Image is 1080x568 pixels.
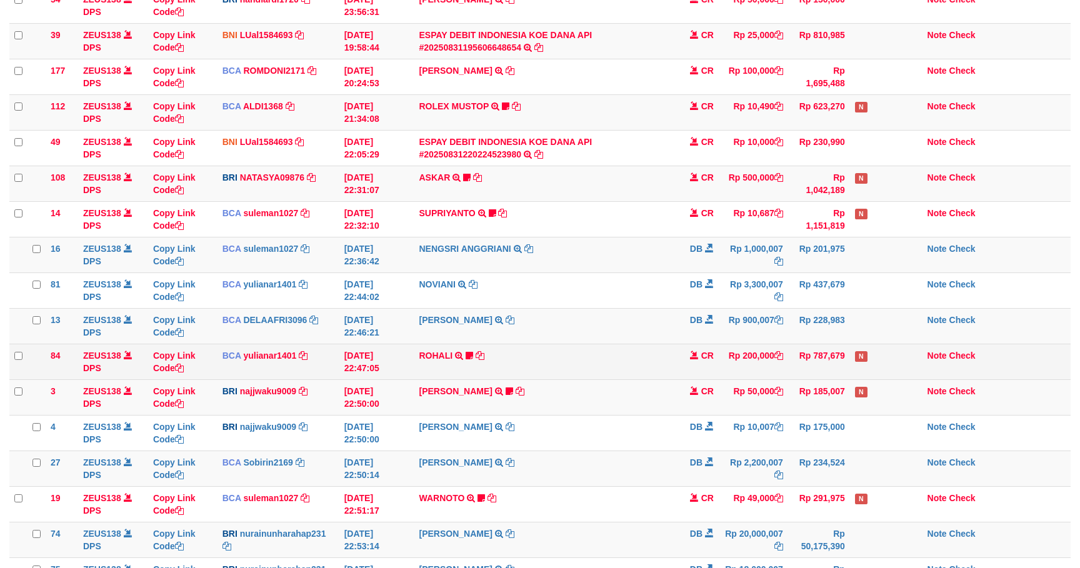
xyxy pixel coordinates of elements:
[222,493,241,503] span: BCA
[719,272,788,308] td: Rp 3,300,007
[927,386,947,396] a: Note
[83,30,121,40] a: ZEUS138
[222,279,241,289] span: BCA
[855,209,867,219] span: Has Note
[222,137,237,147] span: BNI
[719,94,788,130] td: Rp 10,490
[51,386,56,396] span: 3
[419,208,475,218] a: SUPRIYANTO
[719,522,788,557] td: Rp 20,000,007
[83,493,121,503] a: ZEUS138
[78,94,148,130] td: DPS
[240,137,293,147] a: LUal1584693
[51,172,65,182] span: 108
[719,166,788,201] td: Rp 500,000
[339,237,414,272] td: [DATE] 22:36:42
[78,237,148,272] td: DPS
[243,244,298,254] a: suleman1027
[774,66,783,76] a: Copy Rp 100,000 to clipboard
[719,344,788,379] td: Rp 200,000
[339,308,414,344] td: [DATE] 22:46:21
[927,172,947,182] a: Note
[153,172,196,195] a: Copy Link Code
[153,279,196,302] a: Copy Link Code
[240,172,304,182] a: NATASYA09876
[51,208,61,218] span: 14
[339,130,414,166] td: [DATE] 22:05:29
[506,66,514,76] a: Copy ABDUL GAFUR to clipboard
[855,494,867,504] span: Has Note
[927,66,947,76] a: Note
[719,451,788,486] td: Rp 2,200,007
[788,201,850,237] td: Rp 1,151,819
[153,137,196,159] a: Copy Link Code
[927,30,947,40] a: Note
[774,256,783,266] a: Copy Rp 1,000,007 to clipboard
[222,101,241,111] span: BCA
[927,279,947,289] a: Note
[419,101,489,111] a: ROLEX MUSTOP
[949,529,976,539] a: Check
[307,172,316,182] a: Copy NATASYA09876 to clipboard
[78,59,148,94] td: DPS
[855,173,867,184] span: Has Note
[419,529,492,539] a: [PERSON_NAME]
[243,493,298,503] a: suleman1027
[339,272,414,308] td: [DATE] 22:44:02
[701,493,714,503] span: CR
[51,351,61,361] span: 84
[774,137,783,147] a: Copy Rp 10,000 to clipboard
[78,344,148,379] td: DPS
[534,42,543,52] a: Copy ESPAY DEBIT INDONESIA KOE DANA API #20250831195606648654 to clipboard
[419,386,492,396] a: [PERSON_NAME]
[339,201,414,237] td: [DATE] 22:32:10
[83,315,121,325] a: ZEUS138
[788,237,850,272] td: Rp 201,975
[719,486,788,522] td: Rp 49,000
[927,351,947,361] a: Note
[774,541,783,551] a: Copy Rp 20,000,007 to clipboard
[307,66,316,76] a: Copy ROMDONI2171 to clipboard
[339,522,414,557] td: [DATE] 22:53:14
[51,315,61,325] span: 13
[222,529,237,539] span: BRI
[78,201,148,237] td: DPS
[222,457,241,467] span: BCA
[949,172,976,182] a: Check
[949,101,976,111] a: Check
[949,386,976,396] a: Check
[774,30,783,40] a: Copy Rp 25,000 to clipboard
[153,422,196,444] a: Copy Link Code
[301,493,309,503] a: Copy suleman1027 to clipboard
[83,279,121,289] a: ZEUS138
[949,493,976,503] a: Check
[240,529,326,539] a: nurainunharahap231
[701,137,714,147] span: CR
[339,344,414,379] td: [DATE] 22:47:05
[243,101,283,111] a: ALDI1368
[153,101,196,124] a: Copy Link Code
[774,470,783,480] a: Copy Rp 2,200,007 to clipboard
[419,422,492,432] a: [PERSON_NAME]
[774,422,783,432] a: Copy Rp 10,007 to clipboard
[339,166,414,201] td: [DATE] 22:31:07
[83,101,121,111] a: ZEUS138
[51,244,61,254] span: 16
[83,66,121,76] a: ZEUS138
[788,272,850,308] td: Rp 437,679
[339,486,414,522] td: [DATE] 22:51:17
[83,172,121,182] a: ZEUS138
[774,208,783,218] a: Copy Rp 10,687 to clipboard
[301,208,309,218] a: Copy suleman1027 to clipboard
[78,23,148,59] td: DPS
[51,101,65,111] span: 112
[83,351,121,361] a: ZEUS138
[788,415,850,451] td: Rp 175,000
[506,529,514,539] a: Copy NURAINUN HARAHAP to clipboard
[83,422,121,432] a: ZEUS138
[339,379,414,415] td: [DATE] 22:50:00
[774,315,783,325] a: Copy Rp 900,007 to clipboard
[719,415,788,451] td: Rp 10,007
[339,23,414,59] td: [DATE] 19:58:44
[240,422,296,432] a: najjwaku9009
